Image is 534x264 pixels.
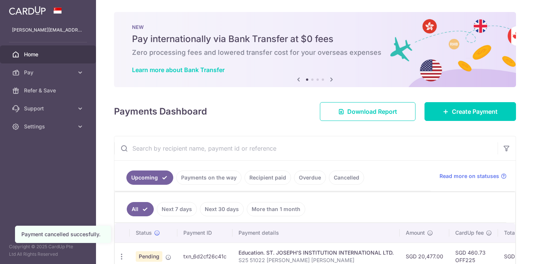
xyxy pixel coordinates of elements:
span: Status [136,229,152,237]
a: Recipient paid [244,170,291,185]
span: Home [24,51,73,58]
span: Amount [406,229,425,237]
a: Create Payment [424,102,516,121]
a: Next 7 days [157,202,197,216]
a: Cancelled [329,170,364,185]
a: Overdue [294,170,326,185]
span: Create Payment [452,107,498,116]
a: Next 30 days [200,202,244,216]
span: CardUp fee [455,229,484,237]
a: Learn more about Bank Transfer [132,66,225,74]
h4: Payments Dashboard [114,105,207,118]
th: Payment ID [177,223,232,243]
span: Settings [24,123,73,130]
div: Payment cancelled succesfully. [21,231,105,238]
a: Payments on the way [176,170,241,185]
img: CardUp [9,6,46,15]
span: Support [24,105,73,112]
span: Pay [24,69,73,76]
a: Upcoming [126,170,173,185]
span: Download Report [347,107,397,116]
input: Search by recipient name, payment id or reference [114,136,498,160]
span: Read more on statuses [439,172,499,180]
span: Refer & Save [24,87,73,94]
a: More than 1 month [247,202,305,216]
p: S25 51022 [PERSON_NAME] [PERSON_NAME] [238,256,394,264]
p: NEW [132,24,498,30]
img: Bank transfer banner [114,12,516,87]
h5: Pay internationally via Bank Transfer at $0 fees [132,33,498,45]
span: Pending [136,251,162,262]
span: Total amt. [504,229,529,237]
h6: Zero processing fees and lowered transfer cost for your overseas expenses [132,48,498,57]
div: Education. ST. JOSEPH'S INSTITUTION INTERNATIONAL LTD. [238,249,394,256]
th: Payment details [232,223,400,243]
p: [PERSON_NAME][EMAIL_ADDRESS][PERSON_NAME][DOMAIN_NAME] [12,26,84,34]
a: Download Report [320,102,415,121]
a: All [127,202,154,216]
a: Read more on statuses [439,172,507,180]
